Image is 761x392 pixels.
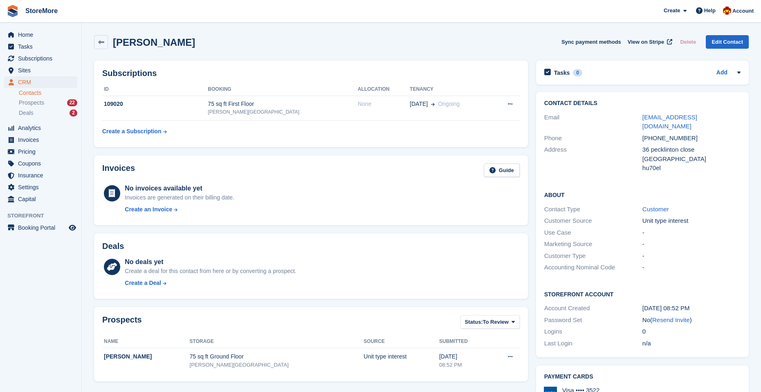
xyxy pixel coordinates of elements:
div: 08:52 PM [439,361,489,369]
img: stora-icon-8386f47178a22dfd0bd8f6a31ec36ba5ce8667c1dd55bd0f319d3a0aa187defe.svg [7,5,19,17]
h2: Subscriptions [102,69,520,78]
button: Status: To Review [460,315,520,329]
div: [DATE] [439,352,489,361]
a: menu [4,122,77,134]
div: 75 sq ft First Floor [208,100,357,108]
h2: Contact Details [544,100,741,107]
div: Accounting Nominal Code [544,263,642,272]
div: 0 [573,69,582,76]
div: n/a [642,339,741,348]
span: Coupons [18,158,67,169]
div: - [642,251,741,261]
a: Preview store [67,223,77,233]
div: Password Set [544,316,642,325]
a: menu [4,181,77,193]
div: Create a Deal [125,279,161,287]
a: menu [4,222,77,233]
a: menu [4,41,77,52]
a: Create an Invoice [125,205,234,214]
div: [DATE] 08:52 PM [642,304,741,313]
th: Source [364,335,439,348]
span: Status: [465,318,483,326]
th: Storage [190,335,364,348]
div: 75 sq ft Ground Floor [190,352,364,361]
img: Store More Team [723,7,731,15]
div: 22 [67,99,77,106]
div: Invoices are generated on their billing date. [125,193,234,202]
h2: Payment cards [544,374,741,380]
h2: About [544,190,741,199]
div: [PERSON_NAME] [104,352,190,361]
div: No invoices available yet [125,184,234,193]
span: CRM [18,76,67,88]
div: Customer Source [544,216,642,226]
h2: Tasks [554,69,570,76]
h2: Invoices [102,164,135,177]
a: [EMAIL_ADDRESS][DOMAIN_NAME] [642,114,697,130]
th: Booking [208,83,357,96]
span: Create [664,7,680,15]
span: Home [18,29,67,40]
span: Subscriptions [18,53,67,64]
div: - [642,240,741,249]
div: None [358,100,410,108]
a: Deals 2 [19,109,77,117]
h2: Prospects [102,315,142,330]
a: menu [4,76,77,88]
span: Deals [19,109,34,117]
div: No deals yet [125,257,296,267]
div: Customer Type [544,251,642,261]
span: Tasks [18,41,67,52]
span: View on Stripe [628,38,664,46]
span: Prospects [19,99,44,107]
div: Phone [544,134,642,143]
a: menu [4,65,77,76]
a: menu [4,146,77,157]
th: Submitted [439,335,489,348]
h2: Storefront Account [544,290,741,298]
span: [DATE] [410,100,428,108]
button: Delete [677,35,699,49]
span: Pricing [18,146,67,157]
div: 109020 [102,100,208,108]
a: Guide [484,164,520,177]
a: menu [4,158,77,169]
a: Create a Subscription [102,124,167,139]
h2: [PERSON_NAME] [113,37,195,48]
div: 36 pecklinton close [642,145,741,155]
div: 2 [70,110,77,116]
th: Tenancy [410,83,492,96]
a: Contacts [19,89,77,97]
a: Add [716,68,727,78]
div: Unit type interest [364,352,439,361]
a: menu [4,170,77,181]
a: View on Stripe [624,35,674,49]
span: ( ) [650,316,692,323]
a: Edit Contact [706,35,749,49]
a: menu [4,134,77,146]
div: Address [544,145,642,173]
a: menu [4,193,77,205]
div: hu70el [642,164,741,173]
span: Insurance [18,170,67,181]
th: ID [102,83,208,96]
span: Invoices [18,134,67,146]
div: - [642,263,741,272]
span: Analytics [18,122,67,134]
a: menu [4,53,77,64]
div: [PERSON_NAME][GEOGRAPHIC_DATA] [208,108,357,116]
a: Customer [642,206,669,213]
div: Logins [544,327,642,336]
div: Create an Invoice [125,205,172,214]
span: Ongoing [438,101,460,107]
div: Unit type interest [642,216,741,226]
div: Marketing Source [544,240,642,249]
div: Email [544,113,642,131]
span: Help [704,7,716,15]
div: Last Login [544,339,642,348]
div: No [642,316,741,325]
div: 0 [642,327,741,336]
h2: Deals [102,242,124,251]
div: Account Created [544,304,642,313]
div: Create a Subscription [102,127,162,136]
